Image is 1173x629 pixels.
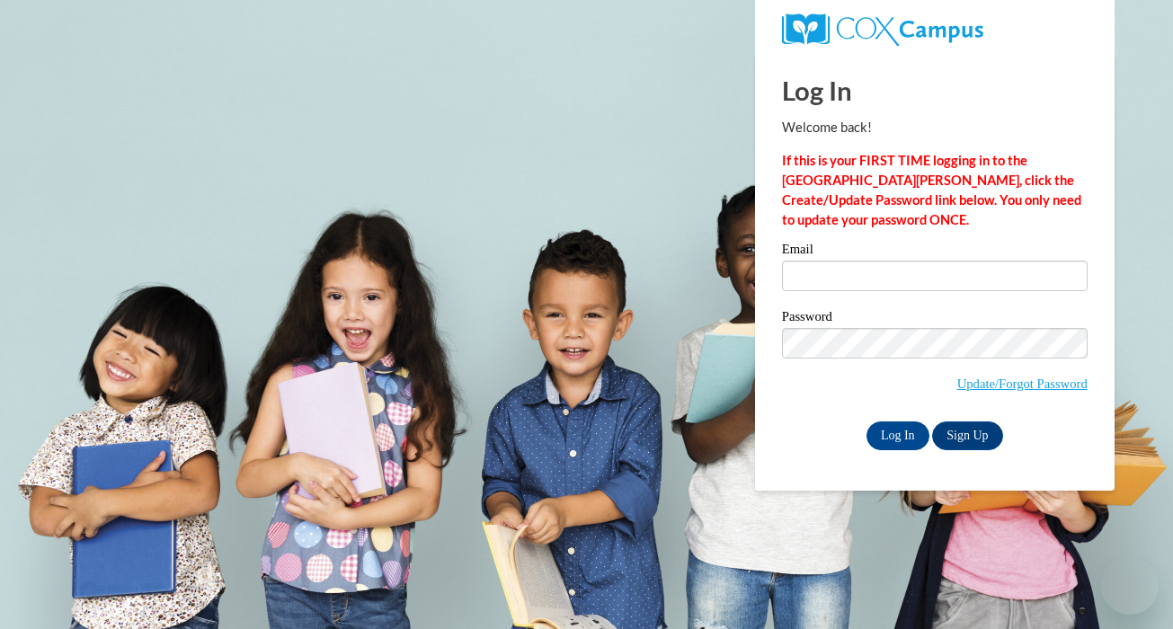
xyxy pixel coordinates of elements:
a: COX Campus [782,13,1088,46]
img: COX Campus [782,13,983,46]
a: Update/Forgot Password [957,377,1088,391]
label: Password [782,310,1088,328]
strong: If this is your FIRST TIME logging in to the [GEOGRAPHIC_DATA][PERSON_NAME], click the Create/Upd... [782,153,1081,227]
label: Email [782,243,1088,261]
p: Welcome back! [782,118,1088,137]
h1: Log In [782,72,1088,109]
input: Log In [866,421,929,450]
a: Sign Up [932,421,1002,450]
iframe: Button to launch messaging window [1101,557,1159,615]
